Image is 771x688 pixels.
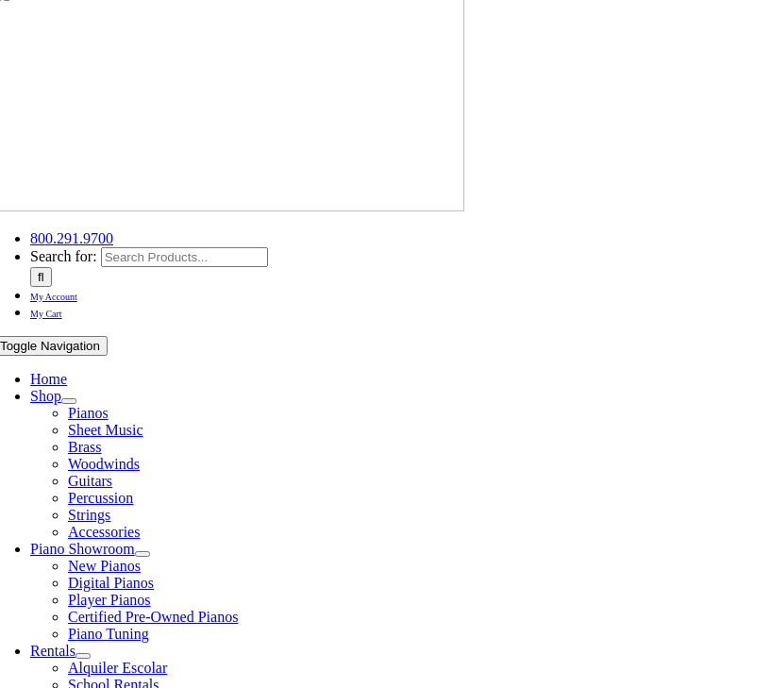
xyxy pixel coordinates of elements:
a: Home [30,371,67,387]
a: My Cart [30,304,62,320]
button: Open submenu of Shop [61,398,76,404]
a: Pianos [68,405,109,421]
input: Search [30,267,52,287]
input: Search Products... [101,247,268,267]
a: Sheet Music [68,422,143,438]
a: Digital Pianos [68,575,154,591]
span: My Account [30,292,77,302]
a: Shop [30,388,61,404]
a: My Account [30,287,77,303]
a: Accessories [68,524,140,540]
a: Piano Showroom [30,541,135,557]
button: Open submenu of Rentals [75,653,91,659]
a: Piano Tuning [68,626,149,642]
span: Search for: [30,248,97,264]
a: Rentals [30,643,75,659]
a: Percussion [68,490,133,506]
a: 800.291.9700 [30,230,113,246]
a: Certified Pre-Owned Pianos [68,609,238,625]
a: Guitars [68,473,112,489]
a: Alquiler Escolar [68,660,167,676]
a: Woodwinds [68,456,140,472]
a: Brass [68,439,102,455]
a: Strings [68,507,110,523]
span: My Cart [30,309,62,319]
a: New Pianos [68,558,141,574]
a: Player Pianos [68,592,151,608]
button: Open submenu of Piano Showroom [135,551,150,557]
